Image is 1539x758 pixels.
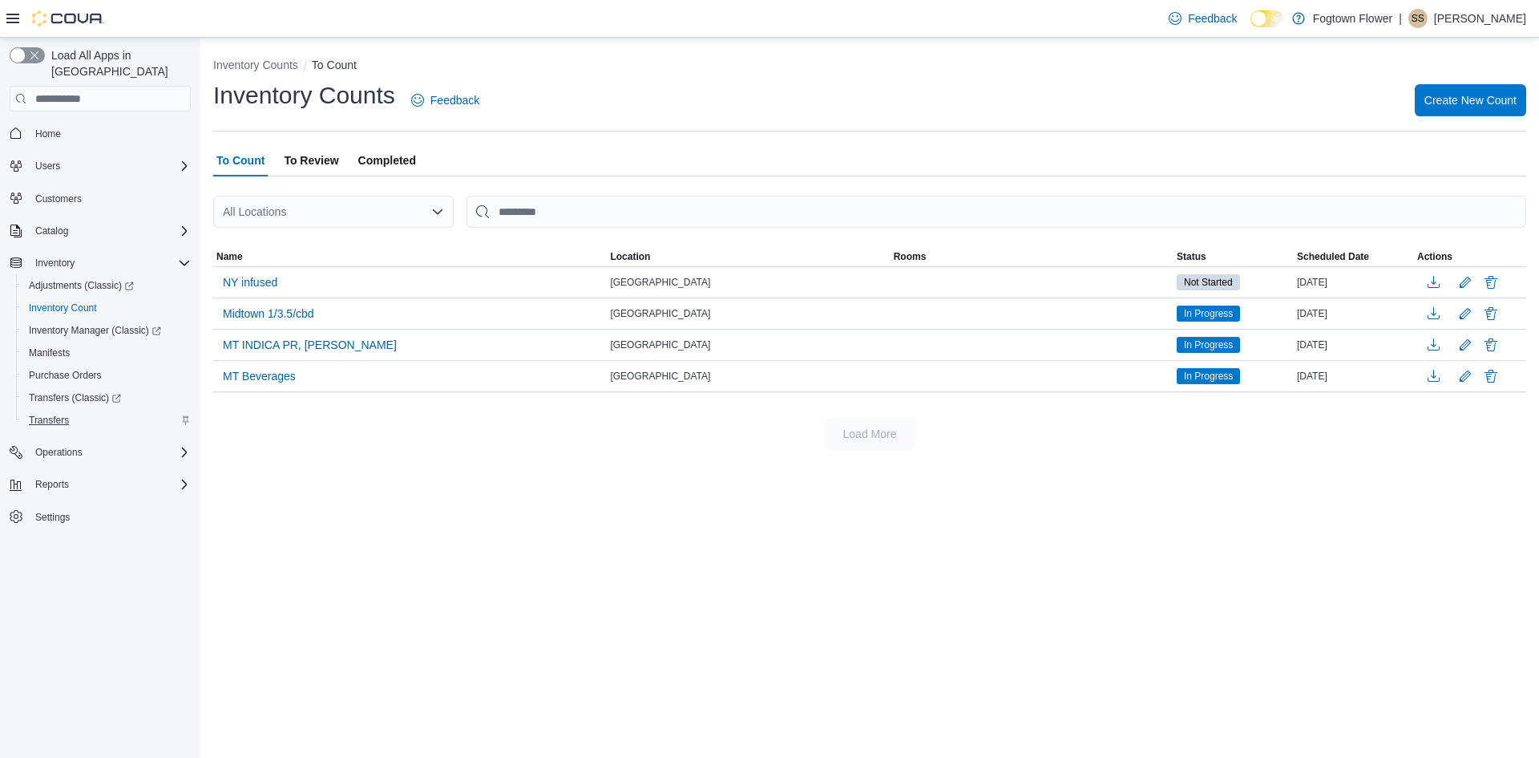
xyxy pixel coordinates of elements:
span: SS [1412,9,1424,28]
span: Inventory [35,257,75,270]
button: Settings [3,505,197,529]
button: Catalog [29,221,75,241]
button: Transfers [16,409,197,432]
span: Rooms [894,250,927,263]
button: Inventory Counts [213,59,298,71]
button: Inventory [3,252,197,274]
span: Feedback [1188,10,1237,26]
button: Delete [1481,304,1501,323]
div: [DATE] [1294,335,1414,355]
span: Purchase Orders [29,369,102,382]
a: Transfers [22,411,75,430]
span: In Progress [1177,306,1240,322]
button: Edit count details [1456,333,1475,357]
a: Inventory Manager (Classic) [22,321,168,340]
span: Name [216,250,243,263]
button: Delete [1481,335,1501,355]
button: Location [607,247,890,266]
span: Not Started [1184,275,1233,290]
a: Transfers (Classic) [22,388,127,407]
span: NY infused [223,274,277,290]
button: Manifests [16,342,197,364]
button: Open list of options [431,205,444,218]
span: Feedback [430,92,479,108]
span: [GEOGRAPHIC_DATA] [610,307,710,320]
span: Catalog [35,225,68,237]
span: In Progress [1184,338,1233,352]
span: Catalog [29,221,191,241]
span: MT INDICA PR, [PERSON_NAME] [223,337,397,353]
a: Adjustments (Classic) [22,276,140,295]
span: Create New Count [1424,92,1517,108]
input: This is a search bar. After typing your query, hit enter to filter the results lower in the page. [467,196,1526,228]
button: Scheduled Date [1294,247,1414,266]
nav: Complex example [10,115,191,570]
a: Inventory Manager (Classic) [16,319,197,342]
button: Delete [1481,273,1501,292]
span: Inventory Manager (Classic) [22,321,191,340]
button: MT INDICA PR, [PERSON_NAME] [216,333,403,357]
span: Manifests [29,347,70,359]
button: Reports [3,473,197,496]
span: Operations [35,446,83,459]
span: Actions [1417,250,1452,263]
button: Edit count details [1456,302,1475,326]
button: Inventory [29,253,81,273]
span: In Progress [1177,368,1240,384]
span: Transfers [29,414,69,427]
a: Manifests [22,343,76,363]
span: [GEOGRAPHIC_DATA] [610,276,710,289]
span: Scheduled Date [1297,250,1369,263]
a: Settings [29,508,76,527]
span: Adjustments (Classic) [22,276,191,295]
span: Customers [35,193,82,205]
button: Inventory Count [16,297,197,319]
button: Status [1173,247,1294,266]
div: [DATE] [1294,273,1414,292]
span: Operations [29,443,191,462]
a: Transfers (Classic) [16,387,197,409]
a: Purchase Orders [22,366,108,385]
h1: Inventory Counts [213,79,395,111]
a: Adjustments (Classic) [16,274,197,297]
span: Users [29,156,191,176]
span: Users [35,160,60,172]
span: Midtown 1/3.5/cbd [223,306,314,322]
span: Inventory Count [22,298,191,318]
span: Settings [29,507,191,527]
span: Location [610,250,650,263]
span: Manifests [22,343,191,363]
span: Reports [29,475,191,494]
input: Dark Mode [1250,10,1284,27]
span: Home [35,128,61,140]
button: Reports [29,475,75,494]
span: Transfers (Classic) [29,391,121,404]
button: Name [213,247,607,266]
span: In Progress [1184,369,1233,383]
a: Feedback [1162,2,1243,34]
span: MT Beverages [223,368,296,384]
div: [DATE] [1294,367,1414,386]
button: To Count [312,59,357,71]
span: Load More [843,426,897,442]
span: Inventory [29,253,191,273]
button: Users [29,156,67,176]
span: [GEOGRAPHIC_DATA] [610,338,710,351]
button: Operations [29,443,89,462]
img: Cova [32,10,104,26]
span: In Progress [1177,337,1240,353]
span: Not Started [1177,274,1240,290]
span: Transfers [22,411,191,430]
a: Feedback [405,84,486,116]
button: Edit count details [1456,270,1475,294]
div: [DATE] [1294,304,1414,323]
button: Home [3,121,197,144]
p: [PERSON_NAME] [1434,9,1526,28]
button: MT Beverages [216,364,302,388]
span: Reports [35,478,69,491]
button: Midtown 1/3.5/cbd [216,302,321,326]
a: Inventory Count [22,298,103,318]
span: Inventory Count [29,302,97,314]
button: Delete [1481,367,1501,386]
